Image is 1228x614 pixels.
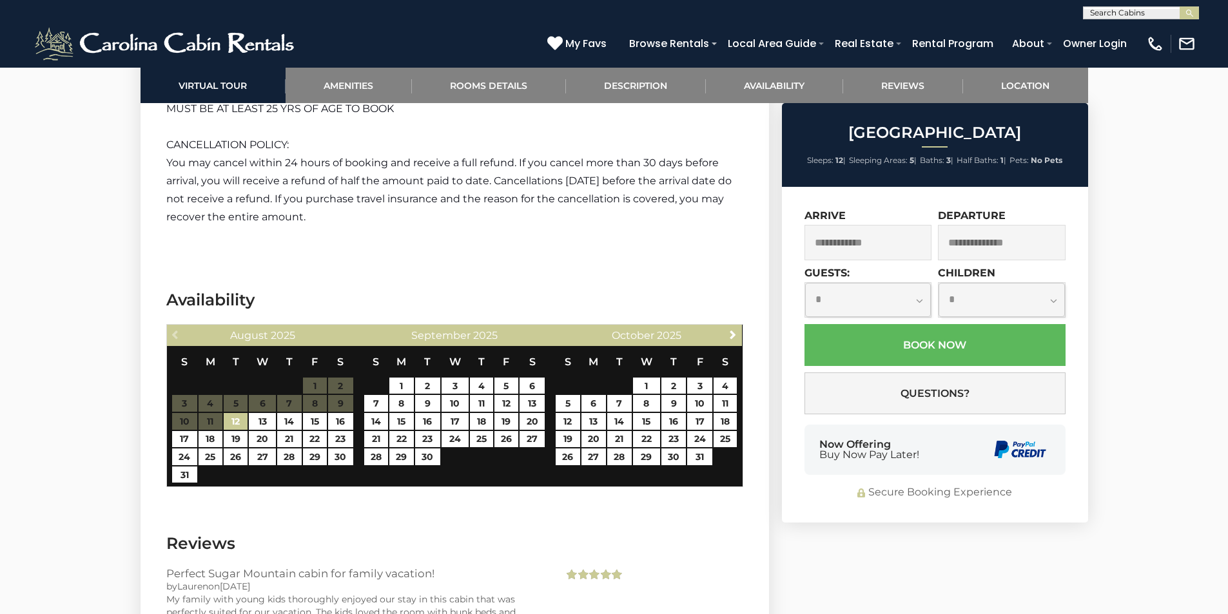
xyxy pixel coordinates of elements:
[503,356,509,368] span: Friday
[1000,155,1004,165] strong: 1
[166,139,289,151] span: CANCELLATION POLICY:
[565,356,571,368] span: Sunday
[612,329,654,341] span: October
[641,356,652,368] span: Wednesday
[166,102,394,115] span: MUST BE AT LEAST 25 YRS OF AGE TO BOOK
[206,356,215,368] span: Monday
[166,157,732,223] span: You may cancel within 24 hours of booking and receive a full refund. If you cancel more than 30 d...
[1178,35,1196,53] img: mail-regular-white.png
[249,413,276,430] a: 13
[804,209,846,222] label: Arrive
[687,413,712,430] a: 17
[661,395,687,412] a: 9
[581,413,607,430] a: 13
[199,431,222,448] a: 18
[687,378,712,394] a: 3
[396,356,406,368] span: Monday
[807,152,846,169] li: |
[957,152,1006,169] li: |
[449,356,461,368] span: Wednesday
[565,35,607,52] span: My Favs
[364,448,388,465] a: 28
[166,568,545,579] h3: Perfect Sugar Mountain cabin for family vacation!
[607,431,631,448] a: 21
[286,68,412,103] a: Amenities
[657,329,681,341] span: 2025
[233,356,239,368] span: Tuesday
[224,413,248,430] a: 12
[442,413,469,430] a: 17
[721,32,823,55] a: Local Area Guide
[661,448,687,465] a: 30
[389,431,413,448] a: 22
[714,378,737,394] a: 4
[442,395,469,412] a: 10
[661,431,687,448] a: 23
[166,580,545,593] div: by on
[607,413,631,430] a: 14
[32,24,300,63] img: White-1-2.png
[607,448,631,465] a: 28
[785,124,1085,141] h2: [GEOGRAPHIC_DATA]
[389,448,413,465] a: 29
[303,431,327,448] a: 22
[906,32,1000,55] a: Rental Program
[470,413,493,430] a: 18
[277,448,301,465] a: 28
[633,448,660,465] a: 29
[607,395,631,412] a: 7
[286,356,293,368] span: Thursday
[494,378,518,394] a: 5
[442,431,469,448] a: 24
[303,448,327,465] a: 29
[473,329,498,341] span: 2025
[581,448,607,465] a: 27
[714,413,737,430] a: 18
[687,395,712,412] a: 10
[804,372,1066,414] button: Questions?
[311,356,318,368] span: Friday
[470,395,493,412] a: 11
[581,431,607,448] a: 20
[661,378,687,394] a: 2
[1006,32,1051,55] a: About
[442,378,469,394] a: 3
[633,395,660,412] a: 8
[172,448,197,465] a: 24
[687,448,712,465] a: 31
[687,431,712,448] a: 24
[946,155,951,165] strong: 3
[373,356,379,368] span: Sunday
[849,155,908,165] span: Sleeping Areas:
[470,378,493,394] a: 4
[328,413,353,430] a: 16
[849,152,917,169] li: |
[910,155,914,165] strong: 5
[633,378,660,394] a: 1
[722,356,728,368] span: Saturday
[556,431,580,448] a: 19
[389,395,413,412] a: 8
[220,580,250,592] span: [DATE]
[556,448,580,465] a: 26
[670,356,677,368] span: Thursday
[714,395,737,412] a: 11
[623,32,716,55] a: Browse Rentals
[277,431,301,448] a: 21
[1031,155,1062,165] strong: No Pets
[271,329,295,341] span: 2025
[920,152,953,169] li: |
[224,448,248,465] a: 26
[172,466,197,483] a: 31
[556,395,580,412] a: 5
[199,448,222,465] a: 25
[807,155,833,165] span: Sleeps:
[494,413,518,430] a: 19
[804,324,1066,366] button: Book Now
[963,68,1088,103] a: Location
[520,395,545,412] a: 13
[415,378,440,394] a: 2
[249,448,276,465] a: 27
[835,155,843,165] strong: 12
[303,413,327,430] a: 15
